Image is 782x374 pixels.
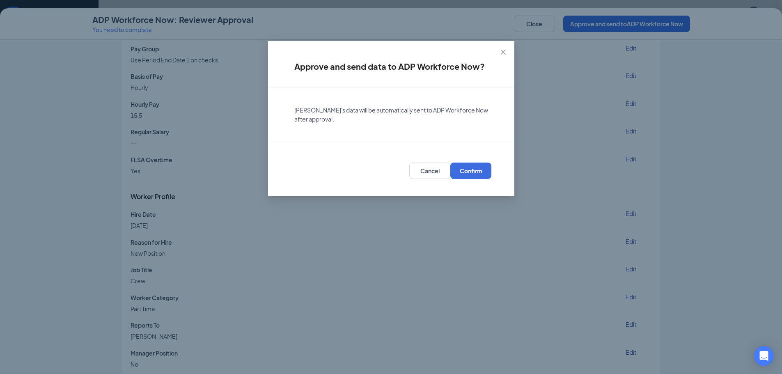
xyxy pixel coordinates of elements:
div: Open Intercom Messenger [754,346,774,366]
button: Cancel [409,163,450,179]
button: Close [492,41,514,63]
h4: Approve and send data to ADP Workforce Now? [294,61,488,72]
span: close [500,49,507,55]
span: Confirm [459,167,482,175]
span: [PERSON_NAME]'s data will be automatically sent to ADP Workforce Now after approval. [294,106,488,123]
button: Confirm [450,163,491,179]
